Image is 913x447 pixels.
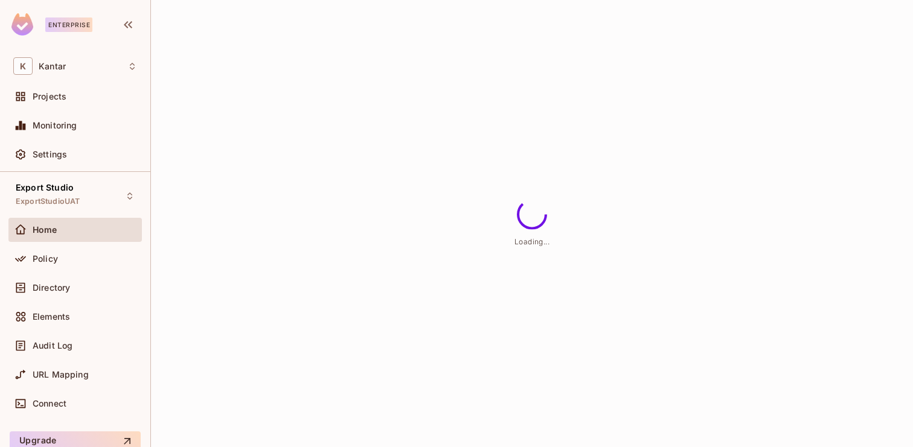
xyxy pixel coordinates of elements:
span: Connect [33,399,66,408]
span: ExportStudioUAT [16,197,80,206]
span: Workspace: Kantar [39,62,66,71]
div: Enterprise [45,17,92,32]
span: Home [33,225,57,235]
span: Elements [33,312,70,322]
span: Audit Log [33,341,72,350]
span: K [13,57,33,75]
span: Settings [33,150,67,159]
span: Projects [33,92,66,101]
span: URL Mapping [33,370,89,379]
span: Monitoring [33,121,77,130]
span: Policy [33,254,58,264]
img: SReyMgAAAABJRU5ErkJggg== [11,13,33,36]
span: Export Studio [16,183,74,192]
span: Directory [33,283,70,293]
span: Loading... [514,236,549,246]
